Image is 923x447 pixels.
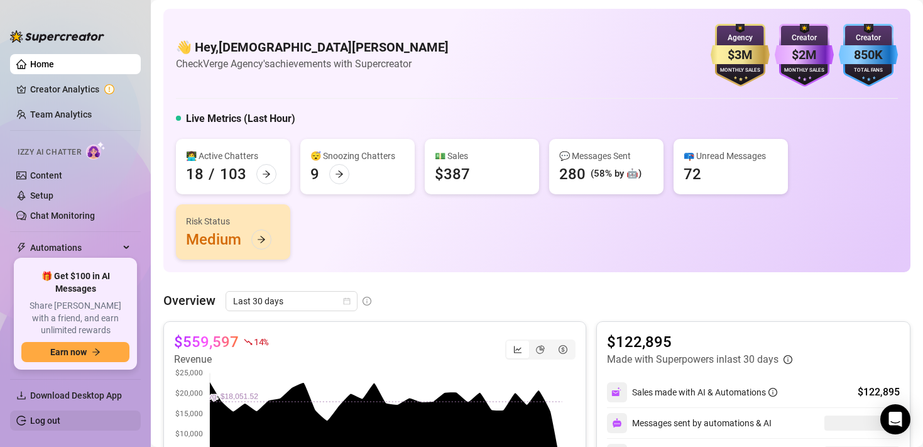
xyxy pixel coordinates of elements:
span: info-circle [768,388,777,397]
div: Open Intercom Messenger [880,404,910,434]
span: Download Desktop App [30,390,122,400]
div: 📪 Unread Messages [684,149,778,163]
span: 14 % [254,336,268,348]
div: 72 [684,164,701,184]
div: 850K [839,45,898,65]
div: Total Fans [839,67,898,75]
span: thunderbolt [16,243,26,253]
button: Earn nowarrow-right [21,342,129,362]
div: 9 [310,164,319,184]
span: Last 30 days [233,292,350,311]
span: arrow-right [335,170,344,179]
span: Izzy AI Chatter [18,146,81,158]
div: 18 [186,164,204,184]
span: pie-chart [536,345,545,354]
span: Share [PERSON_NAME] with a friend, and earn unlimited rewards [21,300,129,337]
span: arrow-right [92,348,101,356]
h5: Live Metrics (Last Hour) [186,111,295,126]
img: blue-badge-DgoSNQY1.svg [839,24,898,87]
article: $122,895 [607,332,792,352]
article: Revenue [174,352,268,367]
a: Chat Monitoring [30,211,95,221]
img: gold-badge-CigiZidd.svg [711,24,770,87]
div: Sales made with AI & Automations [632,385,777,399]
article: Made with Superpowers in last 30 days [607,352,778,367]
span: Earn now [50,347,87,357]
a: Creator Analytics exclamation-circle [30,79,131,99]
span: dollar-circle [559,345,567,354]
span: info-circle [784,355,792,364]
img: logo-BBDzfeDw.svg [10,30,104,43]
a: Content [30,170,62,180]
div: Risk Status [186,214,280,228]
div: Creator [775,32,834,44]
span: arrow-right [262,170,271,179]
img: AI Chatter [86,141,106,160]
div: $122,895 [858,385,900,400]
img: purple-badge-B9DA21FR.svg [775,24,834,87]
div: Messages sent by automations & AI [607,413,772,433]
span: info-circle [363,297,371,306]
a: Home [30,59,54,69]
span: Automations [30,238,119,258]
img: svg%3e [612,418,622,428]
span: download [16,390,26,400]
div: 😴 Snoozing Chatters [310,149,405,163]
article: $559,597 [174,332,239,352]
div: 👩‍💻 Active Chatters [186,149,280,163]
div: $3M [711,45,770,65]
span: arrow-right [257,235,266,244]
div: 103 [220,164,246,184]
span: fall [244,338,253,346]
div: Monthly Sales [711,67,770,75]
article: Overview [163,291,216,310]
h4: 👋 Hey, [DEMOGRAPHIC_DATA][PERSON_NAME] [176,38,449,56]
div: Creator [839,32,898,44]
span: calendar [343,297,351,305]
a: Team Analytics [30,109,92,119]
a: Setup [30,190,53,201]
span: line-chart [513,345,522,354]
div: 💵 Sales [435,149,529,163]
div: segmented control [505,339,576,360]
img: svg%3e [611,387,623,398]
div: $2M [775,45,834,65]
div: (58% by 🤖) [591,167,642,182]
div: Monthly Sales [775,67,834,75]
div: 💬 Messages Sent [559,149,653,163]
div: $387 [435,164,470,184]
div: 280 [559,164,586,184]
article: Check Verge Agency's achievements with Supercreator [176,56,449,72]
a: Log out [30,416,60,426]
div: Agency [711,32,770,44]
span: 🎁 Get $100 in AI Messages [21,270,129,295]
